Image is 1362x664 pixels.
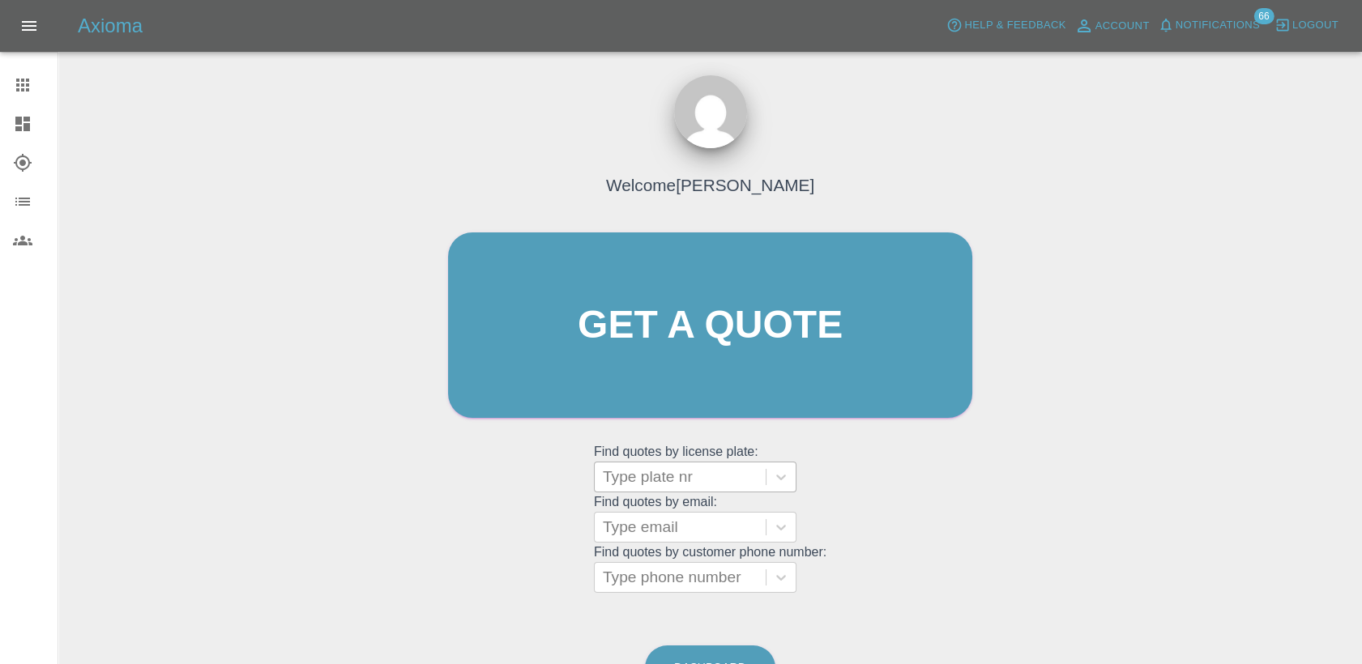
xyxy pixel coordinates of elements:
[10,6,49,45] button: Open drawer
[1270,13,1343,38] button: Logout
[1292,16,1339,35] span: Logout
[594,495,826,543] grid: Find quotes by email:
[942,13,1070,38] button: Help & Feedback
[1176,16,1260,35] span: Notifications
[594,545,826,593] grid: Find quotes by customer phone number:
[78,13,143,39] h5: Axioma
[964,16,1065,35] span: Help & Feedback
[1070,13,1154,39] a: Account
[1154,13,1264,38] button: Notifications
[1095,17,1150,36] span: Account
[1253,8,1274,24] span: 66
[606,172,814,198] h4: Welcome [PERSON_NAME]
[448,232,972,418] a: Get a quote
[594,445,826,492] grid: Find quotes by license plate:
[674,75,747,148] img: ...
